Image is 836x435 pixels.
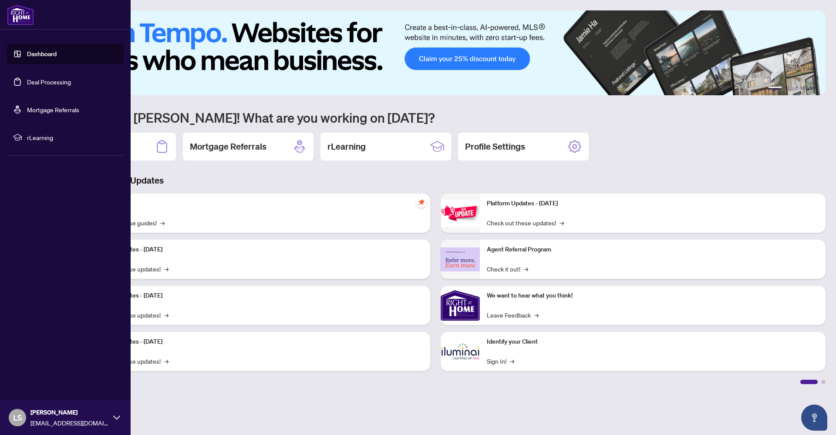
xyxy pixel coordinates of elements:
[27,78,71,86] a: Deal Processing
[441,248,480,271] img: Agent Referral Program
[560,218,564,228] span: →
[13,412,22,424] span: LS
[91,245,423,254] p: Platform Updates - [DATE]
[510,356,514,366] span: →
[806,87,810,90] button: 5
[799,87,803,90] button: 4
[534,310,539,320] span: →
[487,199,819,208] p: Platform Updates - [DATE]
[91,199,423,208] p: Self-Help
[416,197,427,207] span: pushpin
[487,310,539,320] a: Leave Feedback→
[27,133,118,142] span: rLearning
[164,310,169,320] span: →
[164,356,169,366] span: →
[487,245,819,254] p: Agent Referral Program
[91,291,423,301] p: Platform Updates - [DATE]
[813,87,817,90] button: 6
[792,87,796,90] button: 3
[441,200,480,227] img: Platform Updates - June 23, 2025
[487,264,528,274] a: Check it out!→
[768,87,782,90] button: 1
[91,337,423,347] p: Platform Updates - [DATE]
[27,106,79,114] a: Mortgage Referrals
[465,141,525,153] h2: Profile Settings
[164,264,169,274] span: →
[45,174,826,187] h3: Brokerage & Industry Updates
[30,418,109,428] span: [EMAIL_ADDRESS][DOMAIN_NAME]
[487,291,819,301] p: We want to hear what you think!
[45,10,826,95] img: Slide 0
[7,4,34,25] img: logo
[27,50,57,58] a: Dashboard
[487,337,819,347] p: Identify your Client
[487,218,564,228] a: Check out these updates!→
[327,141,366,153] h2: rLearning
[441,332,480,371] img: Identify your Client
[160,218,165,228] span: →
[30,408,109,417] span: [PERSON_NAME]
[801,405,827,431] button: Open asap
[441,286,480,325] img: We want to hear what you think!
[45,109,826,126] h1: Welcome back [PERSON_NAME]! What are you working on [DATE]?
[190,141,266,153] h2: Mortgage Referrals
[524,264,528,274] span: →
[785,87,789,90] button: 2
[487,356,514,366] a: Sign In!→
